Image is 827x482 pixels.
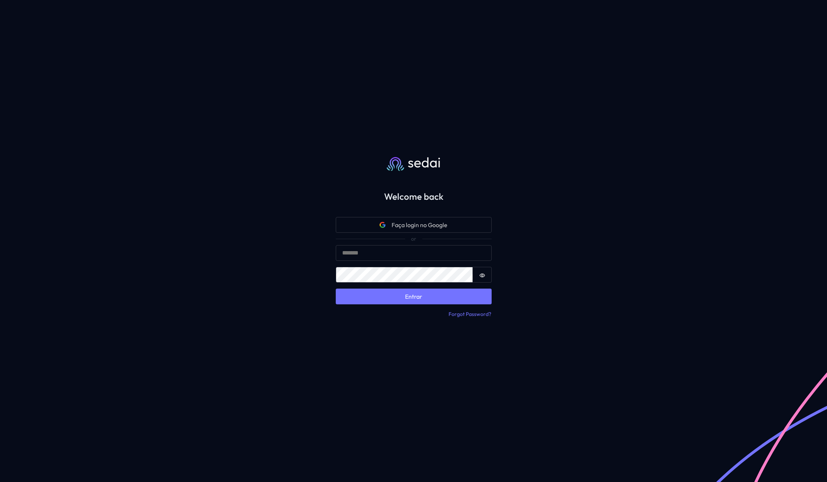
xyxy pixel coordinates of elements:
[324,191,504,202] h2: Welcome back
[336,217,492,233] button: Google iconFaça login no Google
[380,222,386,228] svg: Google icon
[473,267,492,283] button: Show password
[392,220,447,229] span: Faça login no Google
[336,289,492,304] button: Entrar
[448,310,492,319] button: Forgot Password?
